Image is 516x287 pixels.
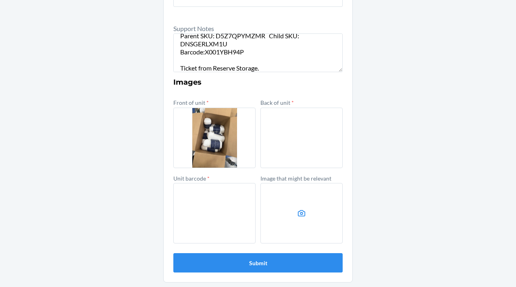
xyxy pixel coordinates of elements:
[173,175,210,182] label: Unit barcode
[173,77,343,87] h3: Images
[173,253,343,272] button: Submit
[260,175,331,182] label: Image that might be relevant
[260,99,294,106] label: Back of unit
[173,25,214,32] label: Support Notes
[173,99,209,106] label: Front of unit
